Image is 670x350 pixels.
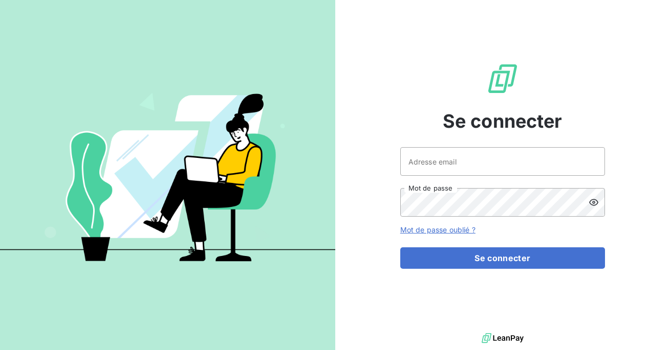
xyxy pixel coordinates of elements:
[400,247,605,269] button: Se connecter
[400,225,476,234] a: Mot de passe oublié ?
[482,331,524,346] img: logo
[443,107,563,135] span: Se connecter
[486,62,519,95] img: Logo LeanPay
[400,147,605,176] input: placeholder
